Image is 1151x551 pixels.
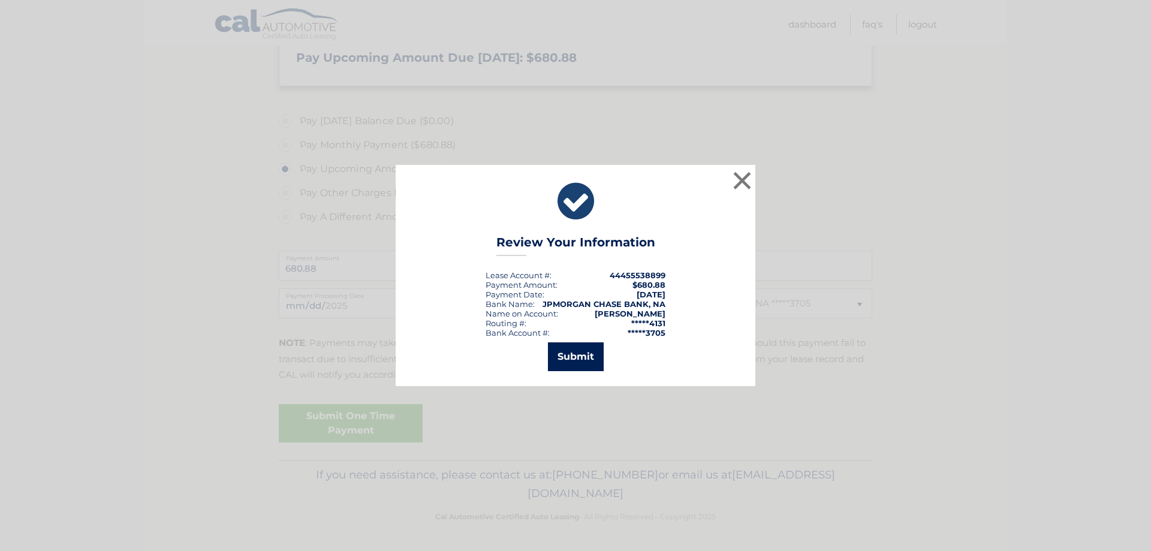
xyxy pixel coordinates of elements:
div: Payment Amount: [486,280,558,290]
button: × [730,168,754,192]
span: $680.88 [632,280,665,290]
h3: Review Your Information [496,235,655,256]
strong: [PERSON_NAME] [595,309,665,318]
button: Submit [548,342,604,371]
div: Name on Account: [486,309,558,318]
div: Bank Name: [486,299,535,309]
span: [DATE] [637,290,665,299]
div: Routing #: [486,318,526,328]
strong: JPMORGAN CHASE BANK, NA [543,299,665,309]
div: : [486,290,544,299]
div: Lease Account #: [486,270,552,280]
span: Payment Date [486,290,543,299]
strong: 44455538899 [610,270,665,280]
div: Bank Account #: [486,328,550,338]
